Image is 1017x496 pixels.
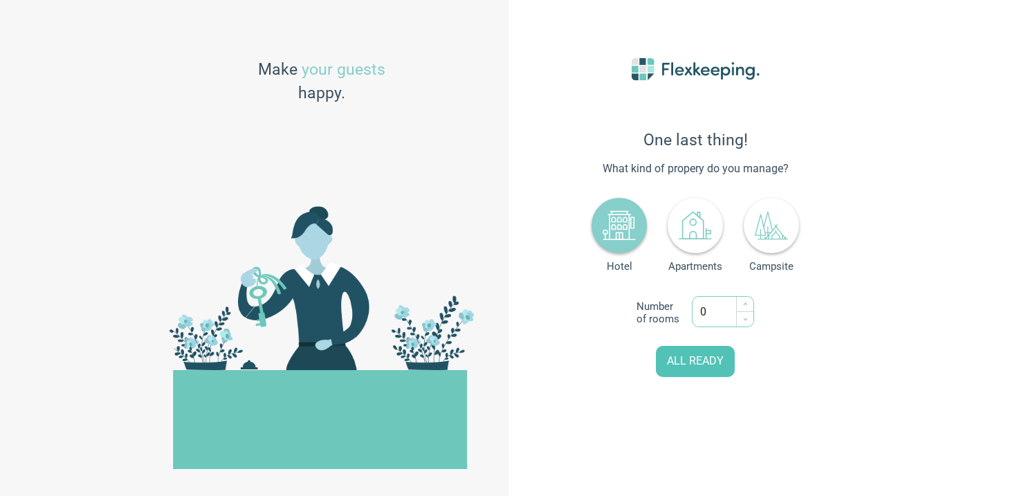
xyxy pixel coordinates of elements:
span: up [743,302,748,306]
span: Campsite [744,260,799,273]
span: Apartments [668,260,723,273]
span: ALL READY [667,353,724,369]
span: One last thing! [543,131,847,149]
span: What kind of propery do you manage? [543,160,847,177]
span: down [743,317,748,322]
span: Hotel [592,260,647,273]
button: ALL READY [656,346,735,377]
span: Increase Value [736,297,753,312]
span: Make happy. [258,58,385,107]
span: your guests [302,60,385,79]
span: Number of rooms [636,300,685,325]
span: Decrease Value [736,311,753,327]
